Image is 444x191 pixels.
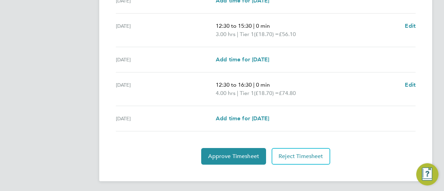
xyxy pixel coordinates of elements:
[279,153,323,160] span: Reject Timesheet
[116,55,216,64] div: [DATE]
[405,22,416,30] a: Edit
[279,31,296,37] span: £56.10
[216,23,252,29] span: 12:30 to 15:30
[216,114,269,123] a: Add time for [DATE]
[240,30,254,38] span: Tier 1
[237,31,238,37] span: |
[237,90,238,96] span: |
[253,23,255,29] span: |
[116,114,216,123] div: [DATE]
[253,81,255,88] span: |
[216,115,269,122] span: Add time for [DATE]
[256,23,270,29] span: 0 min
[208,153,259,160] span: Approve Timesheet
[216,56,269,63] span: Add time for [DATE]
[272,148,330,165] button: Reject Timesheet
[216,55,269,64] a: Add time for [DATE]
[279,90,296,96] span: £74.80
[216,90,236,96] span: 4.00 hrs
[216,31,236,37] span: 3.00 hrs
[405,81,416,88] span: Edit
[254,90,279,96] span: (£18.70) =
[416,163,438,185] button: Engage Resource Center
[201,148,266,165] button: Approve Timesheet
[216,81,252,88] span: 12:30 to 16:30
[116,22,216,38] div: [DATE]
[240,89,254,97] span: Tier 1
[405,81,416,89] a: Edit
[405,23,416,29] span: Edit
[116,81,216,97] div: [DATE]
[254,31,279,37] span: (£18.70) =
[256,81,270,88] span: 0 min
